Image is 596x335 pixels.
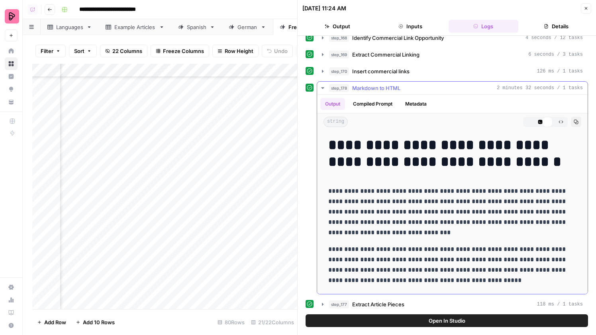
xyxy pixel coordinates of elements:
div: Example Articles [114,23,156,31]
span: Add Row [44,318,66,326]
div: German [237,23,257,31]
a: Browse [5,57,18,70]
a: Settings [5,281,18,294]
button: 22 Columns [100,45,147,57]
a: Learning Hub [5,306,18,319]
span: Identify Commercial Link Opportunity [352,34,444,42]
span: Insert commercial links [352,67,410,75]
button: 4 seconds / 12 tasks [317,31,588,44]
button: Workspace: Preply [5,6,18,26]
span: Freeze Columns [163,47,204,55]
span: step_170 [329,67,349,75]
a: Your Data [5,96,18,108]
a: French [273,19,322,35]
button: Inputs [375,20,445,33]
div: Spanish [187,23,206,31]
button: 118 ms / 1 tasks [317,298,588,311]
button: 126 ms / 1 tasks [317,65,588,78]
span: step_177 [329,300,349,308]
button: Filter [35,45,66,57]
span: Row Height [225,47,253,55]
button: Open In Studio [306,314,588,327]
button: 2 minutes 32 seconds / 1 tasks [317,82,588,94]
button: 6 seconds / 3 tasks [317,48,588,61]
button: Output [320,98,345,110]
span: Markdown to HTML [352,84,400,92]
span: 118 ms / 1 tasks [537,301,583,308]
span: 4 seconds / 12 tasks [525,34,583,41]
span: Filter [41,47,53,55]
span: Sort [74,47,84,55]
button: Sort [69,45,97,57]
a: Spanish [171,19,222,35]
button: Add Row [32,316,71,329]
span: step_178 [329,84,349,92]
span: string [323,117,348,127]
span: Extract Article Pieces [352,300,404,308]
div: [DATE] 11:24 AM [302,4,346,12]
a: German [222,19,273,35]
button: Row Height [212,45,259,57]
span: Undo [274,47,288,55]
div: 80 Rows [214,316,248,329]
a: Languages [41,19,99,35]
button: Output [302,20,372,33]
button: Freeze Columns [151,45,209,57]
a: Opportunities [5,83,18,96]
span: Add 10 Rows [83,318,115,326]
button: Add 10 Rows [71,316,120,329]
span: step_168 [329,34,349,42]
a: Home [5,45,18,57]
button: Metadata [400,98,431,110]
a: Example Articles [99,19,171,35]
div: 21/22 Columns [248,316,297,329]
div: 2 minutes 32 seconds / 1 tasks [317,95,588,294]
span: 22 Columns [112,47,142,55]
button: Compiled Prompt [348,98,397,110]
div: French [288,23,306,31]
button: Logs [449,20,518,33]
span: Open In Studio [429,317,465,325]
a: Insights [5,70,18,83]
span: 126 ms / 1 tasks [537,68,583,75]
span: 2 minutes 32 seconds / 1 tasks [497,84,583,92]
a: Usage [5,294,18,306]
img: Preply Logo [5,9,19,24]
span: Extract Commercial Linking [352,51,420,59]
div: Languages [56,23,83,31]
span: step_169 [329,51,349,59]
button: Details [521,20,591,33]
span: 6 seconds / 3 tasks [528,51,583,58]
button: Help + Support [5,319,18,332]
button: Undo [262,45,293,57]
